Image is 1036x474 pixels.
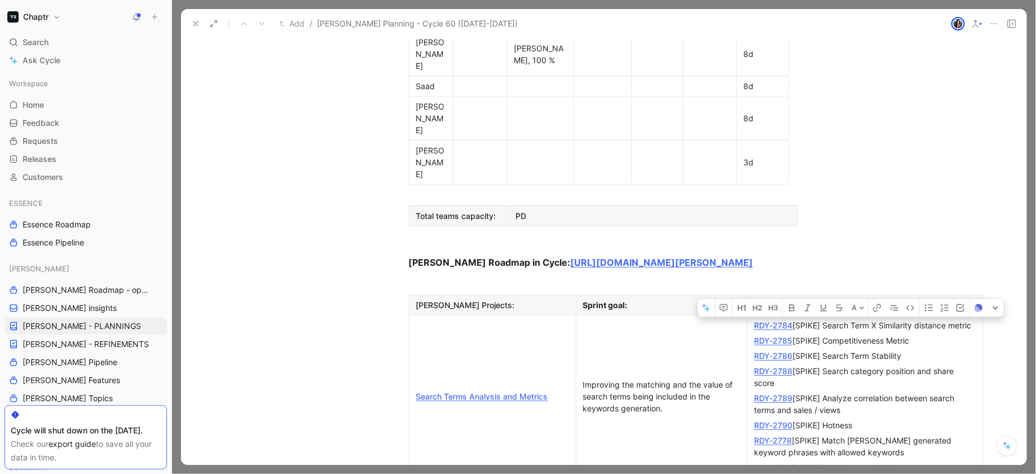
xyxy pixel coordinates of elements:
strong: [PERSON_NAME] Roadmap in Cycle: [409,257,571,268]
a: [URL][DOMAIN_NAME][PERSON_NAME] [571,257,753,268]
span: [PERSON_NAME] Roadmap - open items [23,284,153,296]
a: Feedback [5,115,167,131]
div: [PERSON_NAME], 100 % [514,42,567,66]
div: [SPIKE] Analyze correlation between search terms and sales / views [755,392,976,416]
a: RDY-2779 [755,463,792,472]
a: [PERSON_NAME] insights [5,300,167,317]
a: export guide [49,439,96,449]
img: Chaptr [7,11,19,23]
span: Releases [23,153,56,165]
strong: Sprint goal: [583,300,628,310]
img: avatar [953,18,964,29]
div: [SPIKE] Match [PERSON_NAME] generated keyword phrases with allowed keywords [755,434,976,458]
a: [PERSON_NAME] Topics [5,390,167,407]
div: Improving the matching and the value of search terms being included in the keywords generation. [583,379,740,414]
span: [PERSON_NAME] [9,263,69,274]
div: [PERSON_NAME] [416,144,446,180]
a: RDY-2789 [755,393,793,403]
span: [PERSON_NAME] Features [23,375,120,386]
a: [PERSON_NAME] - PLANNINGS [5,318,167,335]
span: [PERSON_NAME] Planning - Cycle 60 ([DATE]-[DATE]) [317,17,518,30]
div: Check our to save all your data in time. [11,437,161,464]
div: [PERSON_NAME][PERSON_NAME] Roadmap - open items[PERSON_NAME] insights[PERSON_NAME] - PLANNINGS[PE... [5,260,167,407]
a: [PERSON_NAME] Features [5,372,167,389]
span: Ask Cycle [23,54,60,67]
h1: Chaptr [23,12,49,22]
span: Home [23,99,44,111]
span: Requests [23,135,58,147]
div: [PERSON_NAME] [416,36,446,72]
div: ESSENCE [5,195,167,212]
div: [SPIKE] Search Term Stability [755,350,976,362]
div: [PERSON_NAME] [5,260,167,277]
a: RDY-2785 [755,336,793,345]
span: / [310,17,312,30]
span: [PERSON_NAME] insights [23,302,117,314]
a: Releases [5,151,167,168]
button: ChaptrChaptr [5,9,63,25]
div: 8d [744,80,782,92]
div: [SPIKE] Search category position and share score [755,365,976,389]
div: Search [5,34,167,51]
a: Essence Roadmap [5,216,167,233]
a: RDY-2790 [755,420,793,430]
span: [PERSON_NAME] Pipeline [23,357,117,368]
div: ESSENCEEssence RoadmapEssence Pipeline [5,195,167,251]
span: [PERSON_NAME] - PLANNINGS [23,321,141,332]
span: Feedback [23,117,59,129]
a: [PERSON_NAME] Roadmap - open items [5,282,167,299]
div: [SPIKE] Search Term X Similarity distance metric [755,319,976,331]
div: Saad [416,80,446,92]
a: Essence Pipeline [5,234,167,251]
a: Home [5,96,167,113]
div: [PERSON_NAME] Projects: [416,299,569,311]
div: [PERSON_NAME] [416,100,446,136]
span: ESSENCE [9,197,43,209]
div: Cycle will shut down on the [DATE]. [11,424,161,437]
span: Essence Pipeline [23,237,84,248]
div: 3d [744,156,782,168]
div: Workspace [5,75,167,92]
a: RDY-2788 [755,366,793,376]
a: Requests [5,133,167,150]
span: [PERSON_NAME] - REFINEMENTS [23,339,149,350]
span: Workspace [9,78,48,89]
span: Search [23,36,49,49]
div: PD [516,210,791,222]
button: A [848,299,868,317]
a: Customers [5,169,167,186]
a: RDY-2778 [755,436,792,445]
a: RDY-2784 [755,321,793,330]
div: 8d [744,112,782,124]
a: [PERSON_NAME] - REFINEMENTS [5,336,167,353]
a: RDY-2786 [755,351,793,361]
div: 8d [744,48,782,60]
a: Ask Cycle [5,52,167,69]
span: Customers [23,172,63,183]
div: [SPIKE] Rank keywords by hotness score [755,462,976,473]
div: Total teams capacity: [416,210,502,222]
a: Search Terms Analysis and Metrics [416,392,548,401]
span: Essence Roadmap [23,219,91,230]
div: [SPIKE] Hotness [755,419,976,431]
div: [SPIKE] Competitiveness Metric [755,335,976,346]
a: [PERSON_NAME] Pipeline [5,354,167,371]
span: [PERSON_NAME] Topics [23,393,113,404]
button: Add [276,17,307,30]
